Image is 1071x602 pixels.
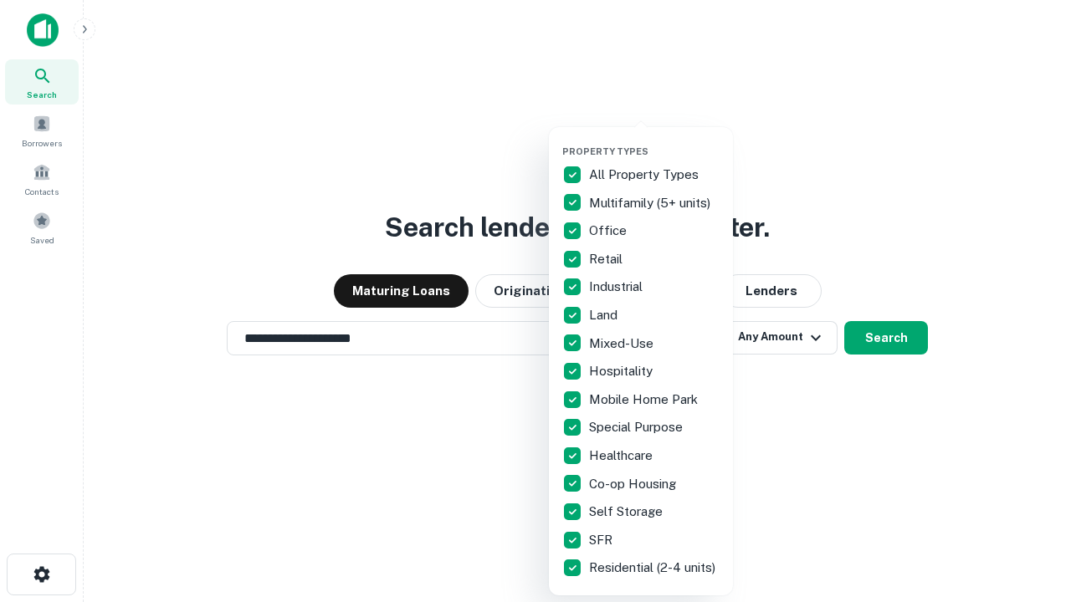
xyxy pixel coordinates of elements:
p: Self Storage [589,502,666,522]
p: Residential (2-4 units) [589,558,719,578]
p: Special Purpose [589,417,686,437]
p: SFR [589,530,616,550]
p: Co-op Housing [589,474,679,494]
p: Hospitality [589,361,656,381]
p: Multifamily (5+ units) [589,193,714,213]
p: Healthcare [589,446,656,466]
p: All Property Types [589,165,702,185]
p: Office [589,221,630,241]
iframe: Chat Widget [987,468,1071,548]
p: Industrial [589,277,646,297]
p: Mixed-Use [589,334,657,354]
p: Land [589,305,621,325]
p: Mobile Home Park [589,390,701,410]
span: Property Types [562,146,648,156]
p: Retail [589,249,626,269]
